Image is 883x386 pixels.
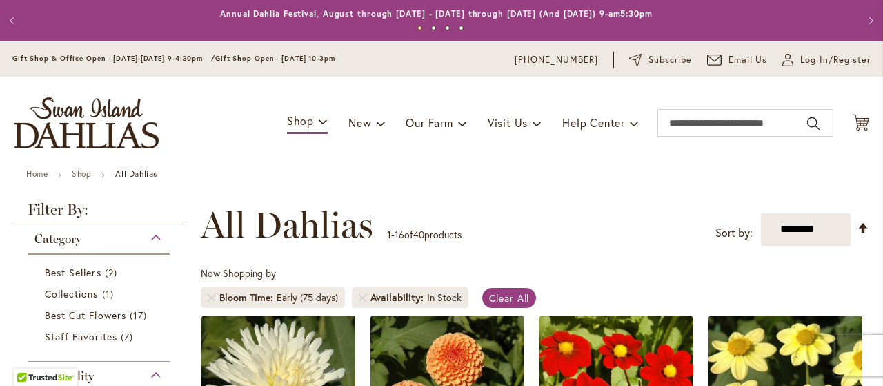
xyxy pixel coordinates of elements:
[45,329,156,344] a: Staff Favorites
[370,291,427,305] span: Availability
[728,53,768,67] span: Email Us
[562,115,625,130] span: Help Center
[648,53,692,67] span: Subscribe
[14,202,183,224] strong: Filter By:
[427,291,462,305] div: In Stock
[431,26,436,30] button: 2 of 4
[459,26,464,30] button: 4 of 4
[215,54,335,63] span: Gift Shop Open - [DATE] 10-3pm
[707,53,768,67] a: Email Us
[515,53,598,67] a: [PHONE_NUMBER]
[488,115,528,130] span: Visit Us
[387,228,391,241] span: 1
[413,228,424,241] span: 40
[406,115,453,130] span: Our Farm
[482,288,537,308] a: Clear All
[201,204,373,246] span: All Dahlias
[219,291,277,305] span: Bloom Time
[26,168,48,179] a: Home
[45,265,156,280] a: Best Sellers
[395,228,404,241] span: 16
[45,266,101,279] span: Best Sellers
[130,308,150,322] span: 17
[445,26,450,30] button: 3 of 4
[121,329,137,344] span: 7
[715,220,753,246] label: Sort by:
[72,168,91,179] a: Shop
[855,7,883,35] button: Next
[359,293,367,302] a: Remove Availability In Stock
[12,54,215,63] span: Gift Shop & Office Open - [DATE]-[DATE] 9-4:30pm /
[102,287,117,301] span: 1
[387,224,462,246] p: - of products
[220,8,653,19] a: Annual Dahlia Festival, August through [DATE] - [DATE] through [DATE] (And [DATE]) 9-am5:30pm
[287,113,314,128] span: Shop
[417,26,422,30] button: 1 of 4
[348,115,371,130] span: New
[115,168,157,179] strong: All Dahlias
[45,309,126,322] span: Best Cut Flowers
[45,330,117,343] span: Staff Favorites
[105,265,121,280] span: 2
[208,293,216,302] a: Remove Bloom Time Early (75 days)
[629,53,692,67] a: Subscribe
[45,287,156,301] a: Collections
[45,287,99,300] span: Collections
[34,231,81,247] span: Category
[14,97,159,148] a: store logo
[489,291,530,305] span: Clear All
[277,291,338,305] div: Early (75 days)
[45,308,156,322] a: Best Cut Flowers
[800,53,871,67] span: Log In/Register
[782,53,871,67] a: Log In/Register
[201,267,276,280] span: Now Shopping by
